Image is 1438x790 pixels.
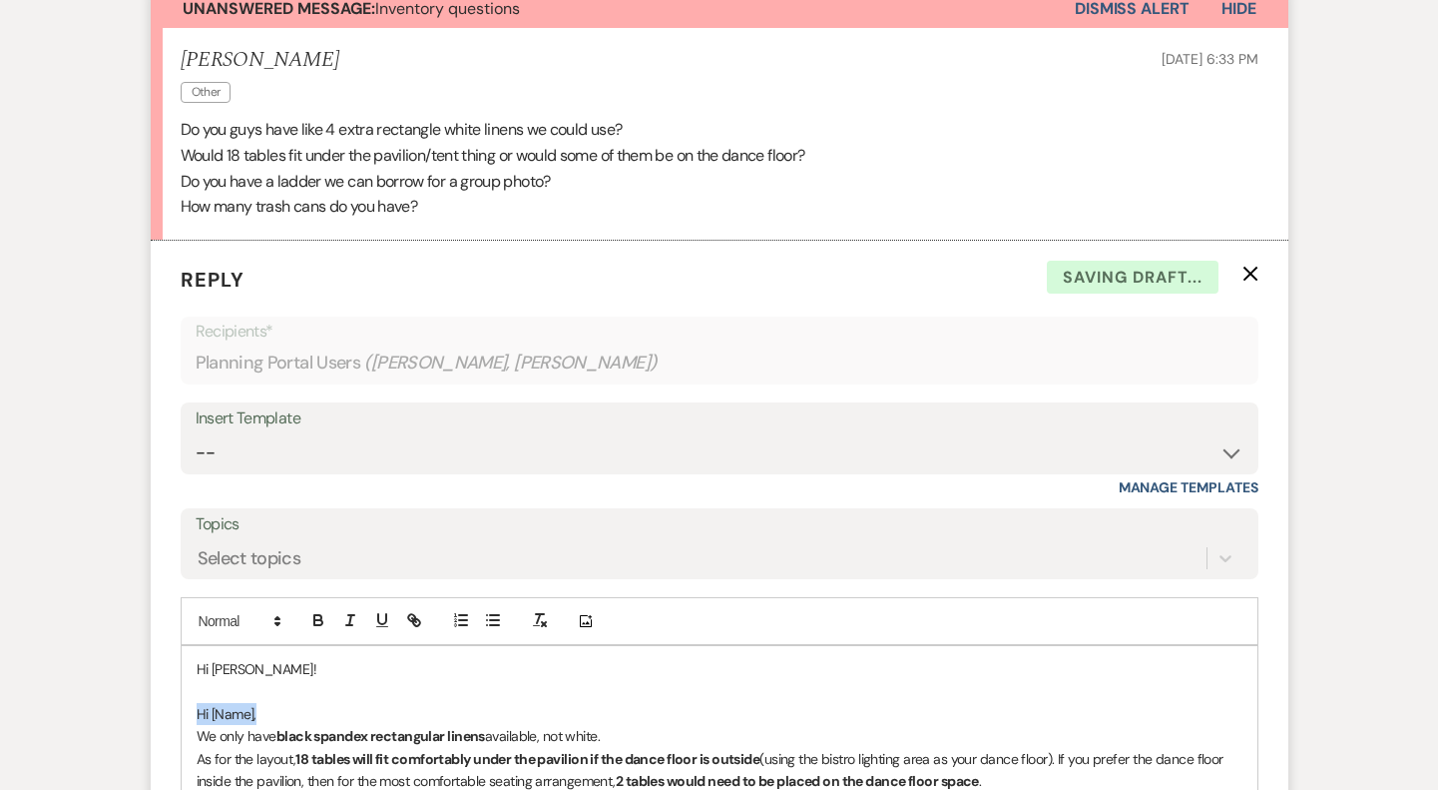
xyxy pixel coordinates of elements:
p: Hi [Name], [197,703,1242,725]
span: Other [181,82,232,103]
strong: 18 tables will fit comfortably under the pavilion if the dance floor is outside [295,750,759,768]
p: Hi [PERSON_NAME]! [197,658,1242,680]
h5: [PERSON_NAME] [181,48,339,73]
div: Select topics [198,545,301,572]
strong: 2 tables would need to be placed on the dance floor space [616,772,979,790]
p: Would 18 tables fit under the pavilion/tent thing or would some of them be on the dance floor? [181,143,1258,169]
span: Saving draft... [1047,261,1218,295]
div: Planning Portal Users [196,344,1243,383]
strong: black spandex rectangular linens [276,727,485,745]
label: Topics [196,510,1243,539]
p: Do you have a ladder we can borrow for a group photo? [181,169,1258,195]
div: Insert Template [196,404,1243,433]
p: Do you guys have like 4 extra rectangle white linens we could use? [181,117,1258,143]
span: ( [PERSON_NAME], [PERSON_NAME] ) [364,350,658,377]
span: [DATE] 6:33 PM [1162,50,1257,68]
a: Manage Templates [1119,478,1258,496]
span: Reply [181,267,244,293]
p: We only have available, not white. [197,725,1242,747]
p: Recipients* [196,319,1243,345]
p: How many trash cans do you have? [181,194,1258,220]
